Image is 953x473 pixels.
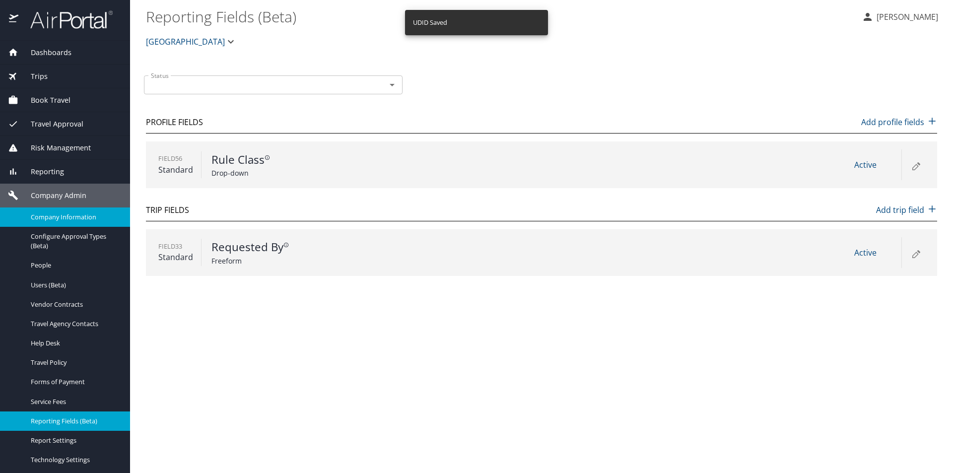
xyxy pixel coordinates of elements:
p: Drop-down [211,168,402,178]
span: People [31,261,118,270]
p: Add profile fields [861,116,937,128]
p: Add trip field [876,204,937,216]
span: Service Fees [31,397,118,406]
p: Profile Fields [146,116,203,128]
p: Standard [158,251,193,263]
p: Freeform [211,256,402,266]
p: Trip Fields [146,204,189,216]
div: UDID Saved [413,13,447,32]
span: Company Information [31,212,118,222]
span: Travel Approval [18,119,83,130]
svg: Must use full name FIRST LAST [283,242,289,248]
span: Technology Settings [31,455,118,465]
p: [PERSON_NAME] [874,11,938,23]
button: [GEOGRAPHIC_DATA] [142,32,241,52]
img: add icon [927,204,937,214]
span: Help Desk [31,338,118,348]
img: add icon [927,116,937,126]
button: [PERSON_NAME] [858,8,942,26]
span: Active [854,159,877,170]
span: Configure Approval Types (Beta) [31,232,118,251]
svg: Use arrangers rule class if booking for a guest [265,155,270,160]
img: icon-airportal.png [9,10,19,29]
span: Users (Beta) [31,280,118,290]
span: Risk Management [18,142,91,153]
span: Report Settings [31,436,118,445]
span: Travel Policy [31,358,118,367]
p: Field 56 [158,154,193,163]
p: Standard [158,164,193,176]
h1: Reporting Fields (Beta) [146,1,854,32]
span: Company Admin [18,190,86,201]
span: Forms of Payment [31,377,118,387]
p: Rule Class [211,151,402,168]
span: Travel Agency Contacts [31,319,118,329]
span: Book Travel [18,95,70,106]
p: Field 33 [158,242,193,251]
span: Dashboards [18,47,71,58]
button: Open [385,78,399,92]
span: Vendor Contracts [31,300,118,309]
span: Active [854,247,877,258]
span: Reporting Fields (Beta) [31,416,118,426]
p: Requested By [211,239,402,256]
span: Trips [18,71,48,82]
img: airportal-logo.png [19,10,113,29]
span: Reporting [18,166,64,177]
span: [GEOGRAPHIC_DATA] [146,35,225,49]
